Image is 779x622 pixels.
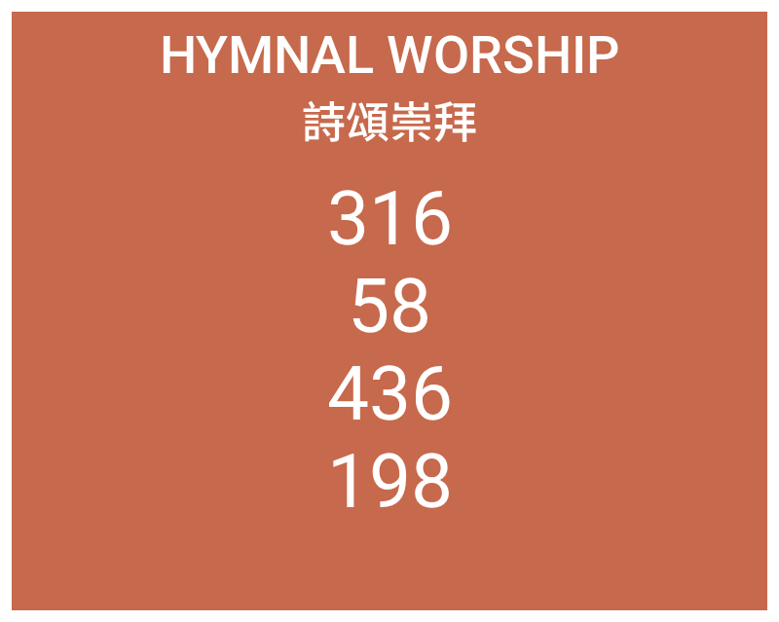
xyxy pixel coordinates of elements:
[327,438,453,526] li: 198
[348,263,431,350] li: 58
[327,350,453,438] li: 436
[160,24,619,86] span: Hymnal Worship
[327,175,453,263] li: 316
[302,88,477,151] span: 詩頌崇拜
